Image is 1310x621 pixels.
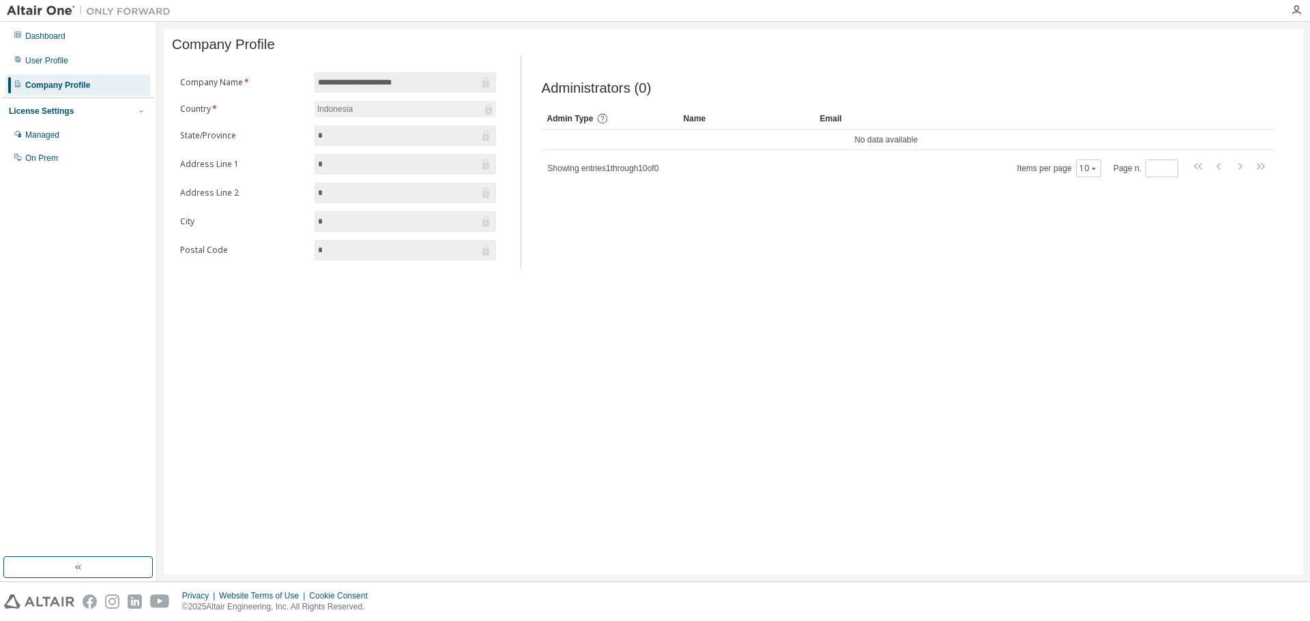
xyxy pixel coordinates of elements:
img: Altair One [7,4,177,18]
span: Company Profile [172,37,275,52]
label: City [180,216,306,227]
div: Cookie Consent [309,590,375,601]
div: Managed [25,130,59,140]
div: Privacy [182,590,219,601]
label: State/Province [180,130,306,141]
div: Indonesia [315,101,496,117]
div: Company Profile [25,80,90,91]
td: No data available [542,130,1231,150]
div: Website Terms of Use [219,590,309,601]
div: Email [820,108,946,130]
img: facebook.svg [83,594,97,609]
div: User Profile [25,55,68,66]
div: Indonesia [315,102,355,117]
span: Page n. [1113,160,1178,177]
div: Dashboard [25,31,65,42]
label: Address Line 2 [180,187,306,198]
button: 10 [1079,163,1098,174]
p: © 2025 Altair Engineering, Inc. All Rights Reserved. [182,601,376,613]
span: Showing entries 1 through 10 of 0 [548,164,659,173]
img: instagram.svg [105,594,119,609]
div: License Settings [9,106,74,117]
label: Country [180,104,306,115]
div: Name [684,108,809,130]
label: Postal Code [180,245,306,256]
label: Company Name [180,77,306,88]
span: Administrators (0) [542,80,652,96]
label: Address Line 1 [180,159,306,170]
span: Items per page [1017,160,1101,177]
span: Admin Type [547,114,594,123]
div: On Prem [25,153,58,164]
img: linkedin.svg [128,594,142,609]
img: altair_logo.svg [4,594,74,609]
img: youtube.svg [150,594,170,609]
